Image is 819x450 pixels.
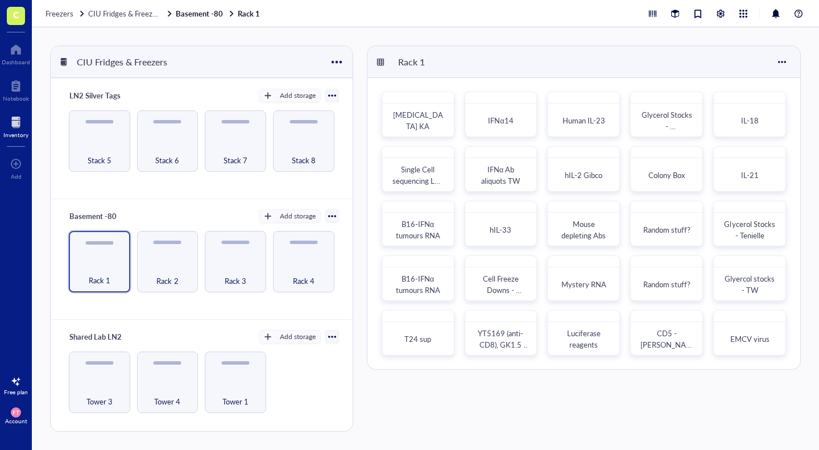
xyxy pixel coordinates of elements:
span: EMCV virus [730,333,770,344]
div: Dashboard [2,59,30,65]
span: Human IL-23 [562,115,605,126]
span: Freezers [45,8,73,19]
div: Account [5,418,27,424]
span: Rack 3 [225,275,246,287]
span: Stack 7 [224,154,247,167]
span: Random stuff? [643,224,690,235]
span: B16-IFNα tumours RNA [396,273,440,295]
span: CD5 - [PERSON_NAME] [640,328,693,361]
span: YT5169 (anti-CD8), GK1.5 (anti-CD4) [478,328,529,361]
a: Inventory [3,113,28,138]
span: Rack 2 [156,275,178,287]
span: Stack 5 [88,154,111,167]
span: IFNα14 [488,115,514,126]
div: Add storage [280,90,316,101]
div: Rack 1 [393,52,461,72]
span: Mouse depleting Abs [561,218,606,241]
button: Add storage [259,89,321,102]
span: Rack 4 [293,275,315,287]
button: Add storage [259,330,321,344]
div: CIU Fridges & Freezers [72,52,172,72]
span: B16-IFNα tumours RNA [396,218,440,241]
div: Add [11,173,22,180]
span: IL-21 [741,170,759,180]
span: hIL-33 [490,224,511,235]
span: Tower 4 [154,395,180,408]
span: FT [13,409,19,416]
span: Luciferase reagents [567,328,602,350]
span: Single Cell sequencing LNs 24JK KA [392,164,445,197]
div: Shared Lab LN2 [64,329,133,345]
span: CIU Fridges & Freezers [88,8,163,19]
span: Random stuff? [643,279,690,290]
span: IFNα Ab aliquots TW [481,164,520,186]
a: Dashboard [2,40,30,65]
span: Tower 1 [222,395,249,408]
span: [MEDICAL_DATA] KA [393,109,443,131]
span: hIL-2 Gibco [565,170,602,180]
span: T24 sup [404,333,431,344]
a: Notebook [3,77,29,102]
div: Inventory [3,131,28,138]
span: Glycerol Stocks - [PERSON_NAME] [640,109,694,154]
button: Add storage [259,209,321,223]
div: LN2 Silver Tags [64,88,133,104]
span: C [13,7,19,22]
span: Mystery RNA [561,279,606,290]
span: Stack 6 [155,154,179,167]
span: Tower 3 [86,395,113,408]
span: IL-18 [741,115,759,126]
a: Basement -80Rack 1 [176,9,262,19]
span: Cell Freeze Downs - Tenielle [483,273,522,307]
div: Add storage [280,211,316,221]
a: CIU Fridges & Freezers [88,9,173,19]
a: Freezers [45,9,86,19]
span: Glycerol Stocks - Tenielle [724,218,776,241]
div: Basement -80 [64,208,133,224]
span: Stack 8 [292,154,316,167]
div: Free plan [4,389,28,395]
div: Add storage [280,332,316,342]
span: Rack 1 [89,274,110,287]
span: Glyercol stocks - TW [725,273,776,295]
div: Notebook [3,95,29,102]
span: Colony Box [648,170,685,180]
